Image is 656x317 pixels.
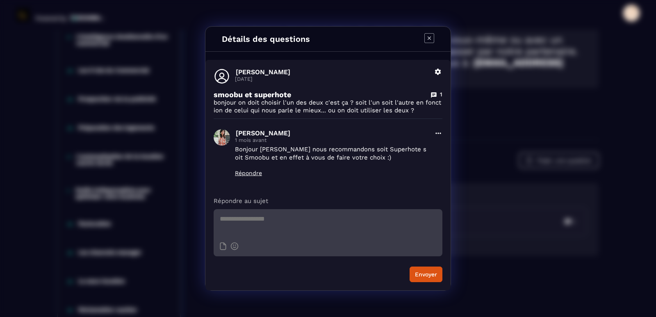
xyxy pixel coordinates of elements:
[410,267,442,282] button: Envoyer
[214,99,442,114] p: bonjour on doit choisir l'un des deux c'est ça ? soit l'un soit l'autre en fonction de celui qui ...
[214,90,291,99] p: smoobu et superhote
[235,137,429,143] p: 1 mois avant
[236,68,429,76] p: [PERSON_NAME]
[235,145,429,162] p: Bonjour [PERSON_NAME] nous recommandons soit Superhote soit Smoobu et en effet à vous de faire vo...
[214,197,442,205] p: Répondre au sujet
[235,170,429,176] p: Répondre
[235,76,429,82] p: [DATE]
[440,91,442,98] p: 1
[236,129,429,137] p: [PERSON_NAME]
[222,34,310,44] h4: Détails des questions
